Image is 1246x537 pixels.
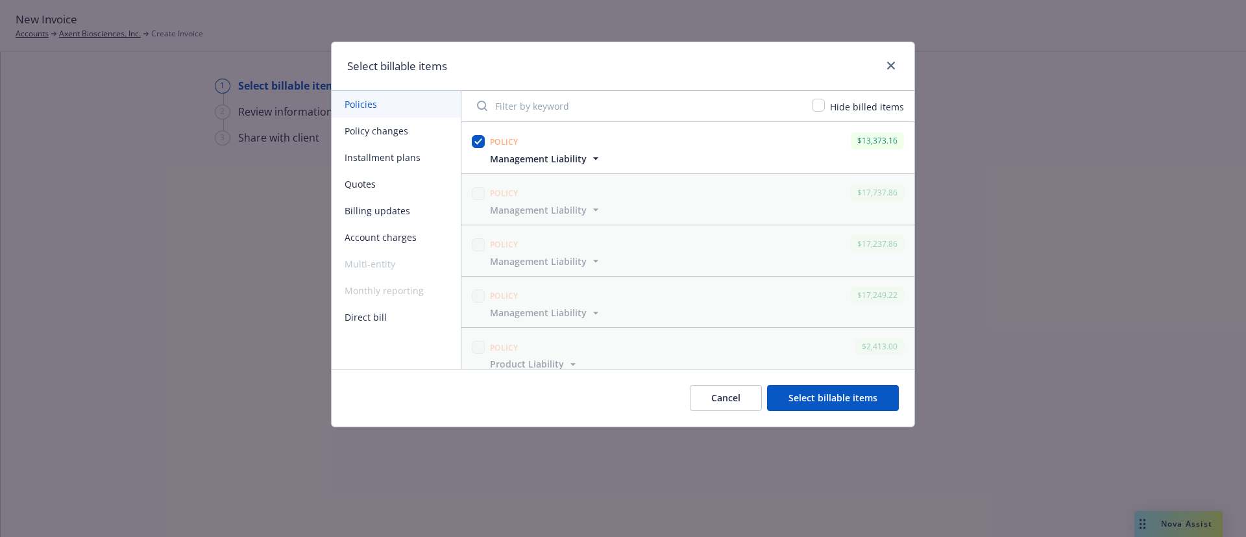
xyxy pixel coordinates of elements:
button: Direct bill [332,304,461,331]
div: $17,237.86 [851,236,904,252]
span: Policy [490,136,519,147]
h1: Select billable items [347,58,447,75]
div: $17,249.22 [851,287,904,303]
span: Policy [490,239,519,250]
span: Policy$17,737.86Management Liability [461,174,914,225]
span: Policy$17,249.22Management Liability [461,277,914,327]
span: Policy$2,413.00Product Liability [461,328,914,379]
span: Multi-entity [332,251,461,277]
button: Management Liability [490,306,602,319]
a: close [883,58,899,73]
span: Hide billed items [830,101,904,113]
button: Billing updates [332,197,461,224]
button: Policy changes [332,118,461,144]
button: Account charges [332,224,461,251]
button: Product Liability [490,357,580,371]
div: $17,737.86 [851,184,904,201]
span: Management Liability [490,203,587,217]
button: Cancel [690,385,762,411]
button: Policies [332,91,461,118]
div: $2,413.00 [855,338,904,355]
span: Monthly reporting [332,277,461,304]
span: Management Liability [490,152,587,166]
span: Policy [490,188,519,199]
span: Policy$17,237.86Management Liability [461,225,914,276]
button: Management Liability [490,152,602,166]
button: Quotes [332,171,461,197]
button: Installment plans [332,144,461,171]
button: Select billable items [767,385,899,411]
span: Policy [490,342,519,353]
span: Management Liability [490,255,587,268]
span: Policy [490,290,519,301]
input: Filter by keyword [469,93,804,119]
div: $13,373.16 [851,132,904,149]
span: Product Liability [490,357,564,371]
button: Management Liability [490,255,602,268]
span: Management Liability [490,306,587,319]
button: Management Liability [490,203,602,217]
